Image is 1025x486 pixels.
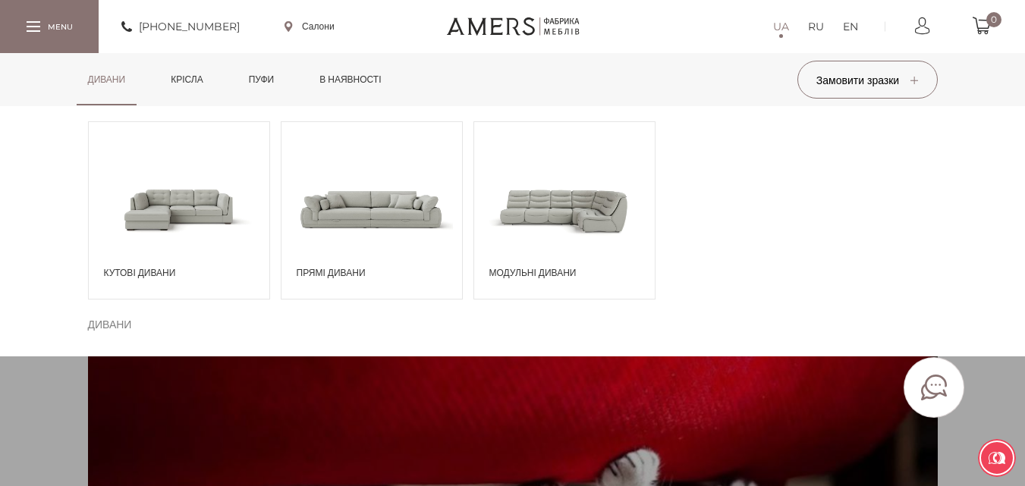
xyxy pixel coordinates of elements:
[797,61,938,99] button: Замовити зразки
[88,315,132,334] span: Дивани
[843,17,858,36] a: EN
[159,53,214,106] a: Крісла
[88,121,270,299] a: Кутові дивани Кутові дивани
[473,121,656,299] a: Модульні дивани Модульні дивани
[104,266,262,280] span: Кутові дивани
[297,266,454,280] span: Прямі дивани
[986,12,1001,27] span: 0
[489,266,647,280] span: Модульні дивани
[281,121,463,299] a: Прямі дивани Прямі дивани
[285,20,335,33] a: Салони
[773,17,789,36] a: UA
[237,53,286,106] a: Пуфи
[77,53,137,106] a: Дивани
[816,74,918,87] span: Замовити зразки
[121,17,240,36] a: [PHONE_NUMBER]
[808,17,824,36] a: RU
[308,53,392,106] a: в наявності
